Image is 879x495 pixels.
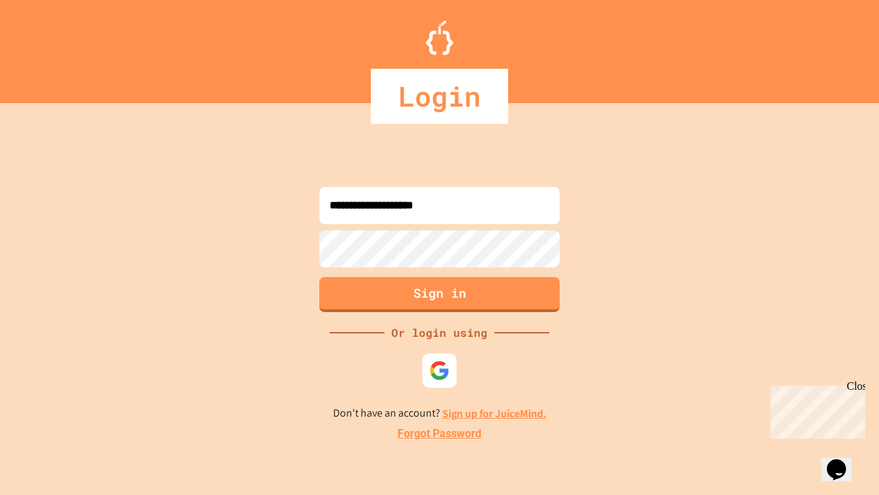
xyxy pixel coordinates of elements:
iframe: chat widget [765,380,865,439]
a: Sign up for JuiceMind. [442,406,547,421]
p: Don't have an account? [333,405,547,422]
img: Logo.svg [426,21,453,55]
a: Forgot Password [398,426,481,442]
div: Login [371,69,508,124]
iframe: chat widget [821,440,865,481]
div: Chat with us now!Close [5,5,95,87]
button: Sign in [319,277,560,312]
img: google-icon.svg [429,360,450,381]
div: Or login using [385,324,494,341]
